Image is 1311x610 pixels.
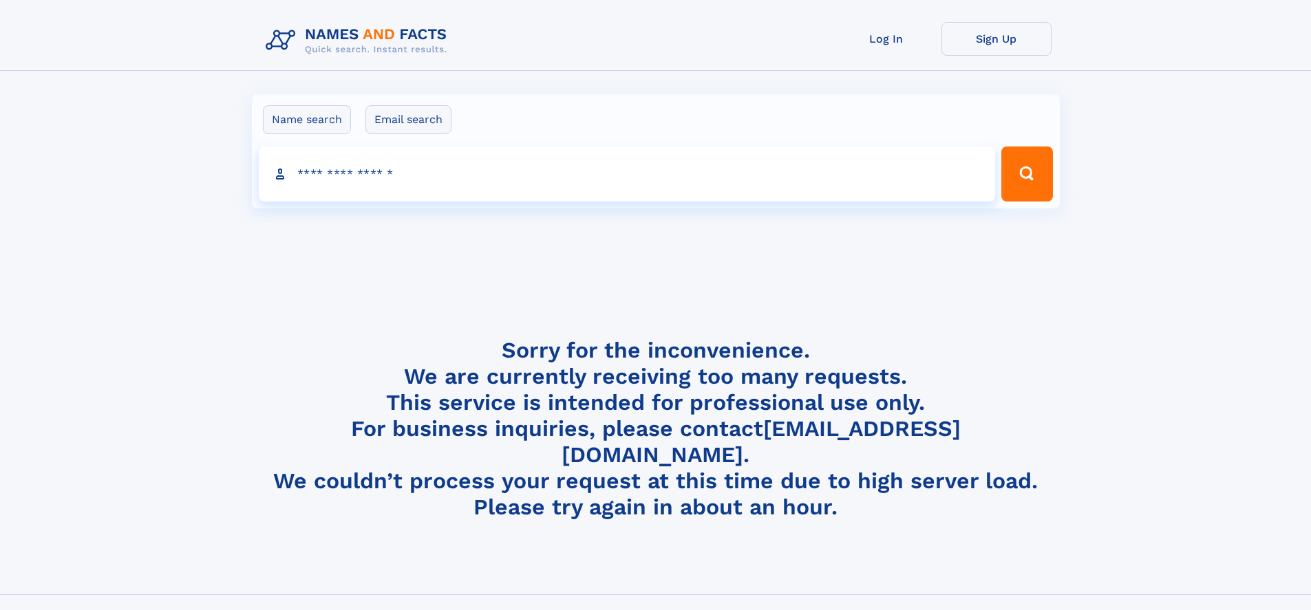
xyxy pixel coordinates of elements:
[259,146,996,201] input: search input
[831,22,941,56] a: Log In
[263,105,351,134] label: Name search
[365,105,451,134] label: Email search
[562,415,961,468] a: [EMAIL_ADDRESS][DOMAIN_NAME]
[260,22,458,59] img: Logo Names and Facts
[941,22,1052,56] a: Sign Up
[260,337,1052,521] h4: Sorry for the inconvenience. We are currently receiving too many requests. This service is intend...
[1001,146,1052,201] button: Search Button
